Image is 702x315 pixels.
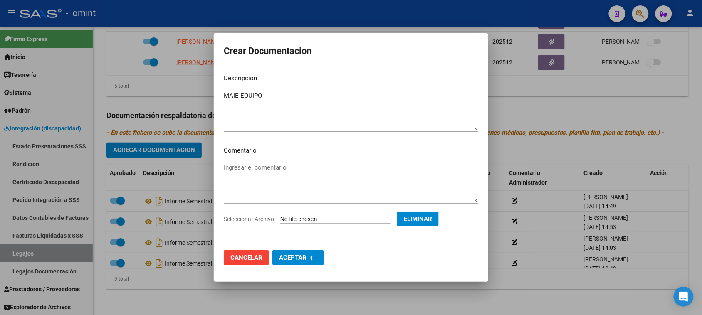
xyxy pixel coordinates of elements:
[674,287,694,307] div: Open Intercom Messenger
[224,216,274,222] span: Seleccionar Archivo
[230,254,262,261] span: Cancelar
[224,146,478,155] p: Comentario
[397,212,439,226] button: Eliminar
[224,250,269,265] button: Cancelar
[404,215,432,223] span: Eliminar
[224,43,478,59] h2: Crear Documentacion
[272,250,324,265] button: Aceptar
[224,74,478,83] p: Descripcion
[279,254,307,261] span: Aceptar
